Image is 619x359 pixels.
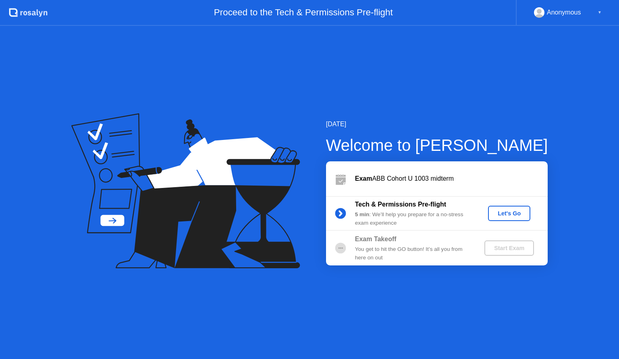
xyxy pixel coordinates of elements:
b: Exam [355,175,372,182]
button: Start Exam [484,240,534,256]
div: Start Exam [488,245,531,251]
div: Welcome to [PERSON_NAME] [326,133,548,157]
div: [DATE] [326,119,548,129]
div: ABB Cohort U 1003 midterm [355,174,548,184]
div: : We’ll help you prepare for a no-stress exam experience [355,211,471,227]
div: You get to hit the GO button! It’s all you from here on out [355,245,471,262]
b: 5 min [355,211,370,217]
div: Let's Go [491,210,527,217]
button: Let's Go [488,206,530,221]
div: ▼ [598,7,602,18]
b: Tech & Permissions Pre-flight [355,201,446,208]
div: Anonymous [547,7,581,18]
b: Exam Takeoff [355,236,397,242]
